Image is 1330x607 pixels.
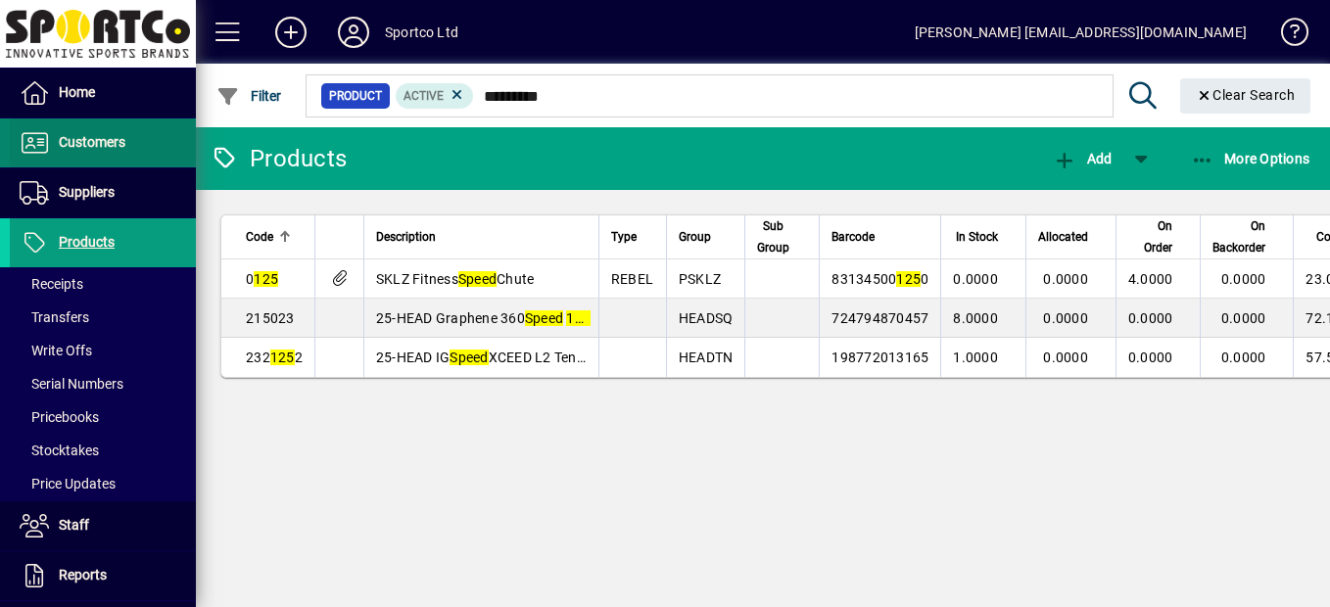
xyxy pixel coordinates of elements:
a: Stocktakes [10,434,196,467]
span: Reports [59,567,107,583]
span: 0.0000 [1043,350,1088,365]
span: 0.0000 [1128,310,1173,326]
span: Products [59,234,115,250]
span: 232 2 [246,350,303,365]
mat-chip: Activation Status: Active [396,83,474,109]
span: REBEL [611,271,653,287]
span: 198772013165 [831,350,928,365]
span: 8.0000 [953,310,998,326]
span: On Backorder [1212,215,1265,258]
a: Home [10,69,196,117]
span: Transfers [20,309,89,325]
div: On Backorder [1212,215,1283,258]
button: Clear [1180,78,1311,114]
div: Sub Group [757,215,807,258]
em: 125 [254,271,278,287]
span: Customers [59,134,125,150]
a: Pricebooks [10,400,196,434]
span: Staff [59,517,89,533]
em: 125 [896,271,921,287]
span: Clear Search [1196,87,1296,103]
span: 83134500 0 [831,271,928,287]
span: PSKLZ [679,271,721,287]
a: Suppliers [10,168,196,217]
em: Speed [525,310,563,326]
span: 25-HEAD Graphene 360 XTR [PERSON_NAME] [376,310,729,326]
span: Type [611,226,637,248]
button: More Options [1186,141,1315,176]
div: Group [679,226,734,248]
span: 1.0000 [953,350,998,365]
a: Write Offs [10,334,196,367]
div: Code [246,226,303,248]
a: Receipts [10,267,196,301]
span: Price Updates [20,476,116,491]
a: Reports [10,551,196,600]
span: Home [59,84,95,100]
div: Barcode [831,226,928,248]
a: Knowledge Base [1266,4,1306,68]
span: Barcode [831,226,875,248]
span: 0 [246,271,278,287]
span: 0.0000 [1043,271,1088,287]
span: Code [246,226,273,248]
em: Speed [450,350,488,365]
div: Description [376,226,587,248]
span: HEADTN [679,350,734,365]
div: Type [611,226,654,248]
button: Add [1048,141,1116,176]
div: Allocated [1038,226,1106,248]
button: Add [260,15,322,50]
span: Product [329,86,382,106]
button: Filter [212,78,287,114]
span: HEADSQ [679,310,734,326]
span: On Order [1128,215,1173,258]
span: In Stock [956,226,998,248]
span: Allocated [1038,226,1088,248]
span: 4.0000 [1128,271,1173,287]
span: Add [1053,151,1112,166]
span: More Options [1191,151,1310,166]
span: Suppliers [59,184,115,200]
span: Stocktakes [20,443,99,458]
span: Receipts [20,276,83,292]
span: Active [404,89,444,103]
span: 724794870457 [831,310,928,326]
span: 0.0000 [953,271,998,287]
span: 215023 [246,310,295,326]
a: Staff [10,501,196,550]
span: Group [679,226,711,248]
span: 0.0000 [1128,350,1173,365]
span: Write Offs [20,343,92,358]
div: [PERSON_NAME] [EMAIL_ADDRESS][DOMAIN_NAME] [915,17,1247,48]
em: Speed [458,271,497,287]
span: Description [376,226,436,248]
a: Price Updates [10,467,196,500]
span: Sub Group [757,215,789,258]
div: In Stock [953,226,1016,248]
span: Serial Numbers [20,376,123,392]
span: SKLZ Fitness Chute [376,271,535,287]
a: Customers [10,118,196,167]
span: 0.0000 [1221,271,1266,287]
em: 125 [566,310,591,326]
span: Pricebooks [20,409,99,425]
div: Products [211,143,347,174]
span: 0.0000 [1221,350,1266,365]
span: 0.0000 [1043,310,1088,326]
span: 25-HEAD IG XCEED L2 Tennis Racquet [376,350,651,365]
em: 125 [270,350,295,365]
div: Sportco Ltd [385,17,458,48]
a: Serial Numbers [10,367,196,400]
span: Filter [216,88,282,104]
button: Profile [322,15,385,50]
span: 0.0000 [1221,310,1266,326]
div: On Order [1128,215,1191,258]
a: Transfers [10,301,196,334]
